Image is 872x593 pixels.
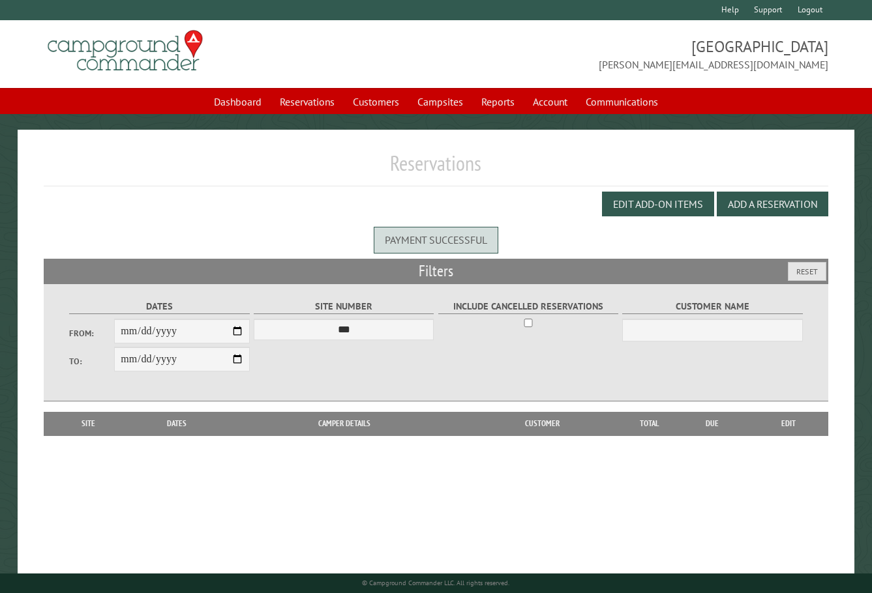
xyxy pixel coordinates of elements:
[438,299,618,314] label: Include Cancelled Reservations
[717,192,828,216] button: Add a Reservation
[788,262,826,281] button: Reset
[474,89,522,114] a: Reports
[254,299,434,314] label: Site Number
[525,89,575,114] a: Account
[44,259,828,283] h2: Filters
[410,89,471,114] a: Campsites
[227,412,461,435] th: Camper Details
[69,299,249,314] label: Dates
[602,192,714,216] button: Edit Add-on Items
[362,579,509,587] small: © Campground Commander LLC. All rights reserved.
[44,25,207,76] img: Campground Commander
[206,89,269,114] a: Dashboard
[44,151,828,186] h1: Reservations
[675,412,749,435] th: Due
[50,412,127,435] th: Site
[69,355,114,368] label: To:
[436,36,829,72] span: [GEOGRAPHIC_DATA] [PERSON_NAME][EMAIL_ADDRESS][DOMAIN_NAME]
[623,412,675,435] th: Total
[622,299,802,314] label: Customer Name
[69,327,114,340] label: From:
[127,412,227,435] th: Dates
[749,412,828,435] th: Edit
[374,227,498,253] div: Payment successful
[272,89,342,114] a: Reservations
[345,89,407,114] a: Customers
[578,89,666,114] a: Communications
[461,412,623,435] th: Customer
